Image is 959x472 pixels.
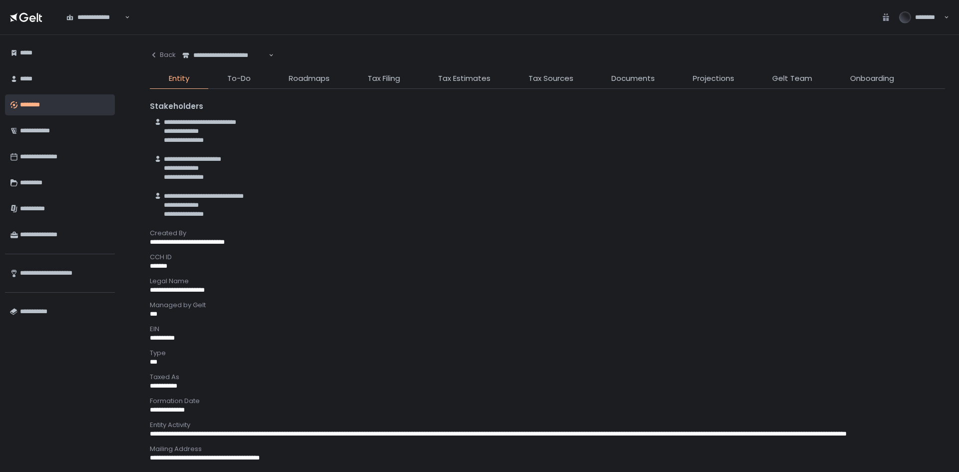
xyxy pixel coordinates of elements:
span: Onboarding [850,73,894,84]
div: Created By [150,229,945,238]
div: Taxed As [150,373,945,382]
span: Tax Sources [528,73,573,84]
div: Stakeholders [150,101,945,112]
div: Search for option [60,7,130,28]
div: Managed by Gelt [150,301,945,310]
span: Roadmaps [289,73,330,84]
input: Search for option [267,50,268,60]
span: Tax Filing [368,73,400,84]
span: Documents [611,73,655,84]
div: Type [150,349,945,358]
div: Legal Name [150,277,945,286]
div: Search for option [176,45,274,66]
span: To-Do [227,73,251,84]
span: Tax Estimates [438,73,490,84]
div: Mailing Address [150,445,945,454]
input: Search for option [123,12,124,22]
span: Gelt Team [772,73,812,84]
div: CCH ID [150,253,945,262]
span: Entity [169,73,189,84]
span: Projections [693,73,734,84]
button: Back [150,45,176,65]
div: Formation Date [150,397,945,406]
div: EIN [150,325,945,334]
div: Back [150,50,176,59]
div: Entity Activity [150,421,945,430]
